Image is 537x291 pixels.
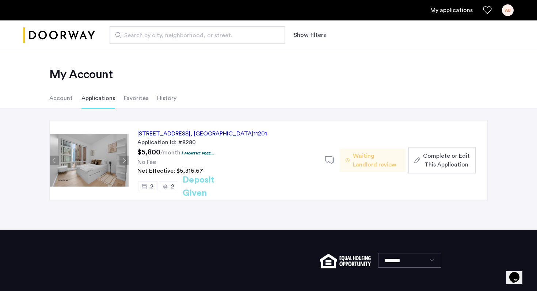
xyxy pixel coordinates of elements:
[124,31,264,40] span: Search by city, neighborhood, or street.
[430,6,473,15] a: My application
[182,150,214,156] p: 1 months free...
[137,129,267,138] div: [STREET_ADDRESS] 11201
[50,134,129,187] img: Apartment photo
[137,138,316,147] div: Application Id: #8280
[160,150,180,156] sub: /month
[157,88,176,108] li: History
[137,149,160,156] span: $5,800
[408,147,476,173] button: button
[137,168,203,174] span: Net Effective: $5,316.67
[483,6,492,15] a: Favorites
[353,152,400,169] span: Waiting Landlord review
[23,22,95,49] a: Cazamio logo
[23,22,95,49] img: logo
[506,262,530,284] iframe: chat widget
[49,88,73,108] li: Account
[81,88,115,108] li: Applications
[190,131,254,137] span: , [GEOGRAPHIC_DATA]
[294,31,326,39] button: Show or hide filters
[150,184,153,189] span: 2
[378,253,441,268] select: Language select
[423,152,470,169] span: Complete or Edit This Application
[110,26,285,44] input: Apartment Search
[50,156,59,165] button: Previous apartment
[137,159,156,165] span: No Fee
[49,67,488,82] h2: My Account
[119,156,129,165] button: Next apartment
[183,173,241,200] h2: Deposit Given
[124,88,148,108] li: Favorites
[171,184,174,189] span: 2
[502,4,514,16] div: AB
[320,254,371,268] img: equal-housing.png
